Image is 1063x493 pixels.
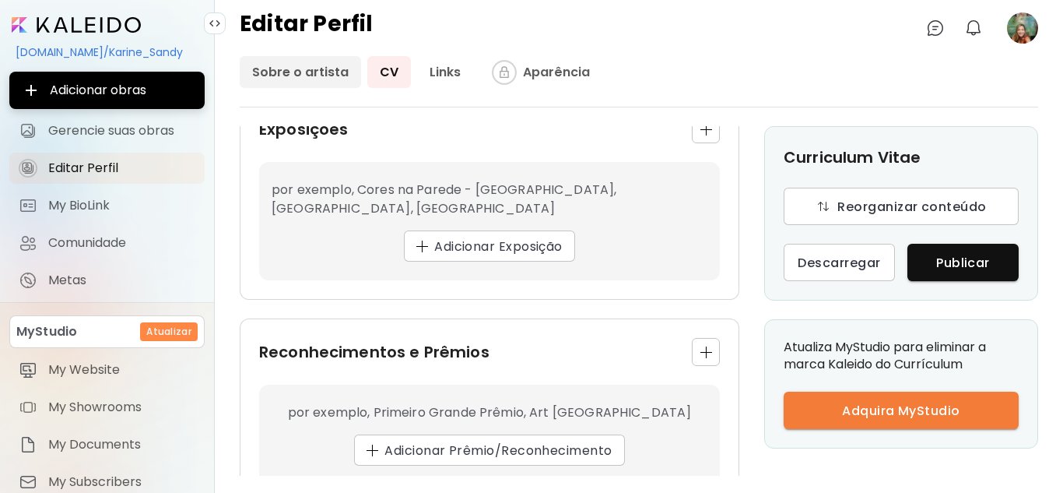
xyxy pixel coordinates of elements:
[9,115,205,146] a: Gerencie suas obras iconGerencie suas obras
[926,19,945,37] img: chatIcon
[960,15,987,41] button: bellIcon
[796,255,882,271] span: Descarregar
[9,354,205,386] a: itemMy Website
[48,123,195,139] span: Gerencie suas obras
[48,235,195,251] span: Comunidade
[367,442,612,459] span: Adicionar Prêmio/Reconhecimento
[146,325,191,339] h6: Atualizar
[209,17,221,30] img: collapse
[48,273,195,288] span: Metas
[48,400,195,415] span: My Showrooms
[259,118,348,141] h4: Exposições
[920,255,1006,271] span: Publicar
[404,231,575,262] button: addNewAdicionar Exposição
[784,146,921,169] h4: Curriculum Vitae
[240,12,374,44] h4: Editar Perfil
[964,19,983,37] img: bellIcon
[816,199,831,214] img: Reorganizar conteúdo
[796,199,1006,215] span: Reorganizar conteúdo
[9,72,205,109] button: Adicionar obras
[784,392,1019,429] button: Adquira MyStudio
[48,437,195,453] span: My Documents
[9,265,205,296] a: completeMetas iconMetas
[784,188,1019,225] button: Reorganizar conteúdoReorganizar conteúdo
[417,56,473,88] a: Links
[9,153,205,184] a: iconcompleteEditar Perfil
[796,403,1006,419] span: Adquira MyStudio
[354,435,624,466] button: addNewAdicionar Prêmio/Reconhecimento
[367,56,411,88] a: CV
[416,238,563,255] span: Adicionar Exposição
[19,398,37,417] img: item
[784,339,1019,373] h5: Atualiza MyStudio para eliminar a marca Kaleido do Currículum
[259,340,489,364] h4: Reconhecimentos e Prêmios
[48,362,195,378] span: My Website
[272,181,707,218] p: por exemplo, Cores na Parede - [GEOGRAPHIC_DATA], [GEOGRAPHIC_DATA], [GEOGRAPHIC_DATA]
[240,56,361,88] a: Sobre o artista
[19,196,37,215] img: My BioLink icon
[907,244,1019,281] button: Publicar
[367,445,378,456] img: addNew
[19,234,37,252] img: Comunidade icon
[19,361,37,379] img: item
[288,403,692,422] p: por exemplo, Primeiro Grande Prêmio, Art [GEOGRAPHIC_DATA]
[700,347,712,358] img: addNew
[9,39,205,65] div: [DOMAIN_NAME]/Karine_Sandy
[9,392,205,423] a: itemMy Showrooms
[9,190,205,221] a: completeMy BioLink iconMy BioLink
[48,160,195,176] span: Editar Perfil
[416,241,428,252] img: addNew
[22,81,192,100] span: Adicionar obras
[48,474,195,490] span: My Subscribers
[479,56,602,88] a: iconcompleteAparência
[19,121,37,140] img: Gerencie suas obras icon
[19,473,37,491] img: item
[16,322,77,341] p: MyStudio
[48,198,195,213] span: My BioLink
[19,271,37,290] img: Metas icon
[9,429,205,460] a: itemMy Documents
[9,227,205,259] a: Comunidade iconComunidade
[19,435,37,454] img: item
[692,338,720,366] button: addNew
[692,115,720,143] button: addNew
[700,124,712,136] img: addNew
[784,244,895,281] button: Descarregar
